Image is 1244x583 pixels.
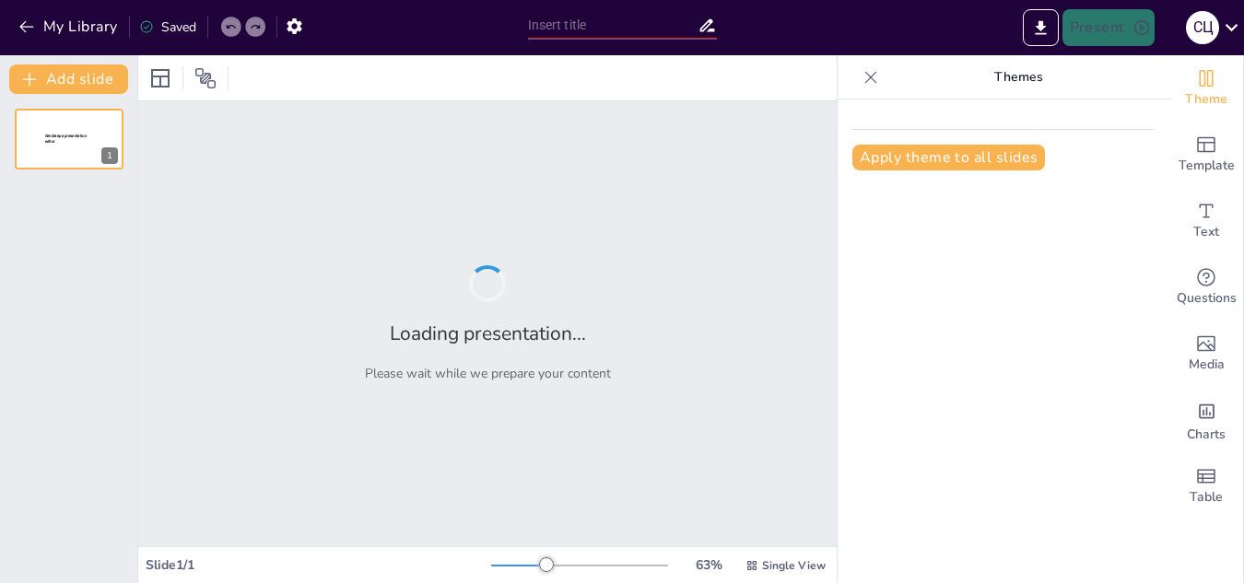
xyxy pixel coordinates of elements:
span: Text [1193,222,1219,242]
div: 63 % [687,556,731,574]
div: Add charts and graphs [1169,387,1243,453]
span: Media [1189,355,1225,375]
button: Present [1062,9,1155,46]
input: Insert title [528,12,698,39]
p: Please wait while we prepare your content [365,365,611,382]
button: My Library [14,12,125,41]
span: Position [194,67,217,89]
span: Theme [1185,89,1227,110]
span: Questions [1177,288,1237,309]
span: Sendsteps presentation editor [45,134,87,144]
span: Table [1190,487,1223,507]
div: Get real-time input from your audience [1169,254,1243,321]
div: Saved [139,18,196,36]
div: Layout [146,64,175,93]
div: Add text boxes [1169,188,1243,254]
div: С ц [1186,11,1219,44]
div: Slide 1 / 1 [146,556,491,574]
span: Template [1179,156,1235,176]
div: Add images, graphics, shapes or video [1169,321,1243,387]
div: 1 [15,109,123,169]
h2: Loading presentation... [390,321,586,346]
button: Add slide [9,64,128,94]
div: 1 [101,147,118,164]
div: Add a table [1169,453,1243,519]
div: Add ready made slides [1169,122,1243,188]
p: Themes [886,55,1151,99]
button: С ц [1186,9,1219,46]
span: Charts [1187,425,1226,445]
button: Export to PowerPoint [1023,9,1059,46]
button: Apply theme to all slides [852,145,1045,170]
div: Change the overall theme [1169,55,1243,122]
span: Single View [762,558,826,573]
